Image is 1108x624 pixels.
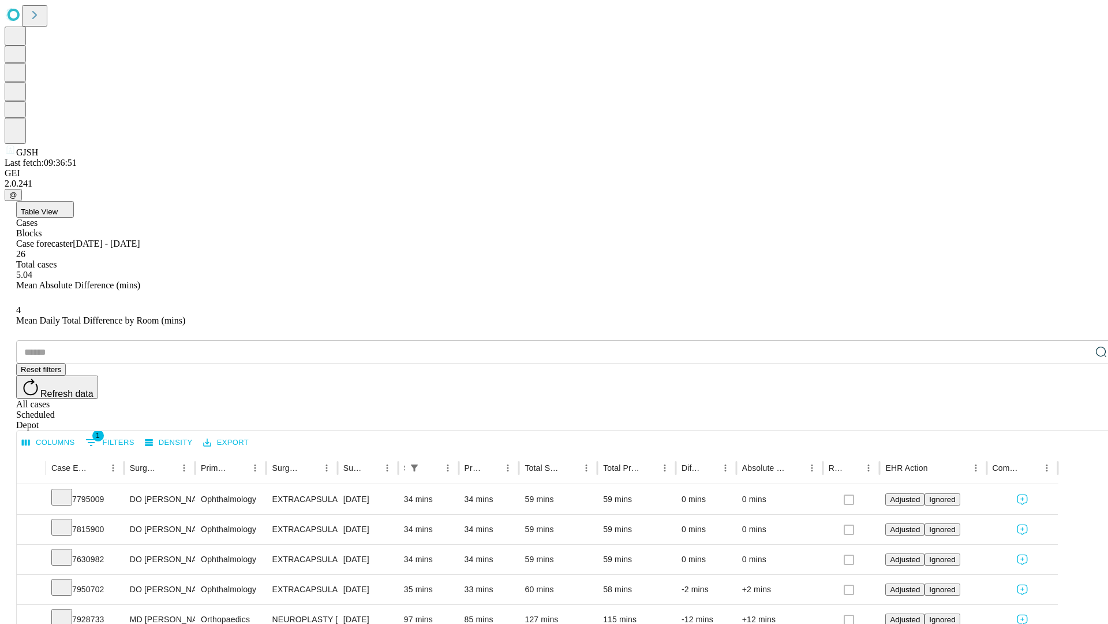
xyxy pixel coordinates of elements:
div: EXTRACAPSULAR CATARACT REMOVAL WITH [MEDICAL_DATA] [272,545,331,574]
div: 0 mins [682,485,731,514]
button: Ignored [924,554,960,566]
div: 7795009 [51,485,118,514]
div: [DATE] [343,545,392,574]
div: Primary Service [201,463,230,473]
div: 1 active filter [406,460,422,476]
button: Sort [641,460,657,476]
button: Sort [302,460,319,476]
button: Ignored [924,523,960,536]
div: 59 mins [525,515,592,544]
div: Predicted In Room Duration [465,463,483,473]
button: Show filters [83,433,137,452]
div: 34 mins [465,485,514,514]
div: Ophthalmology [201,545,260,574]
span: 4 [16,305,21,315]
button: Expand [23,580,40,600]
button: Menu [379,460,395,476]
span: Mean Daily Total Difference by Room (mins) [16,315,185,325]
button: Menu [1039,460,1055,476]
button: Sort [844,460,860,476]
button: Menu [717,460,733,476]
button: Adjusted [885,584,924,596]
div: EHR Action [885,463,927,473]
div: GEI [5,168,1103,179]
div: 35 mins [404,575,453,604]
button: Ignored [924,584,960,596]
button: Density [142,434,196,452]
div: Difference [682,463,700,473]
button: Sort [929,460,945,476]
div: 59 mins [525,545,592,574]
button: Adjusted [885,523,924,536]
span: Refresh data [40,389,93,399]
span: [DATE] - [DATE] [73,239,140,248]
button: Menu [500,460,516,476]
span: Adjusted [890,525,920,534]
button: Sort [484,460,500,476]
div: 34 mins [404,485,453,514]
span: Adjusted [890,585,920,594]
button: Sort [562,460,578,476]
div: 34 mins [404,545,453,574]
button: Menu [657,460,673,476]
span: Ignored [929,495,955,504]
span: 26 [16,249,25,259]
button: Adjusted [885,554,924,566]
span: Adjusted [890,615,920,624]
span: Case forecaster [16,239,73,248]
button: Sort [160,460,176,476]
div: +2 mins [742,575,817,604]
span: Total cases [16,259,57,269]
button: Expand [23,520,40,540]
button: Menu [804,460,820,476]
span: Ignored [929,525,955,534]
button: Sort [424,460,440,476]
span: Mean Absolute Difference (mins) [16,280,140,290]
button: Reset filters [16,363,66,376]
div: 59 mins [603,485,670,514]
button: Export [200,434,252,452]
div: -2 mins [682,575,731,604]
div: 33 mins [465,575,514,604]
div: [DATE] [343,575,392,604]
button: Adjusted [885,493,924,506]
div: DO [PERSON_NAME] [130,575,189,604]
div: 34 mins [404,515,453,544]
span: Table View [21,207,58,216]
span: Ignored [929,555,955,564]
button: Sort [701,460,717,476]
button: Sort [89,460,105,476]
div: 59 mins [603,515,670,544]
div: 58 mins [603,575,670,604]
div: 7950702 [51,575,118,604]
span: Adjusted [890,555,920,564]
div: 0 mins [682,545,731,574]
div: 34 mins [465,545,514,574]
div: 0 mins [742,485,817,514]
button: Show filters [406,460,422,476]
button: Select columns [19,434,78,452]
button: Menu [968,460,984,476]
button: Sort [1023,460,1039,476]
div: 59 mins [603,545,670,574]
span: Last fetch: 09:36:51 [5,158,77,168]
div: EXTRACAPSULAR CATARACT REMOVAL WITH [MEDICAL_DATA] [272,485,331,514]
button: @ [5,189,22,201]
div: [DATE] [343,515,392,544]
span: 5.04 [16,270,32,280]
button: Menu [247,460,263,476]
button: Sort [363,460,379,476]
div: Comments [993,463,1021,473]
span: 1 [92,430,104,441]
span: Ignored [929,615,955,624]
button: Refresh data [16,376,98,399]
div: Total Predicted Duration [603,463,639,473]
div: Surgery Date [343,463,362,473]
div: Resolved in EHR [829,463,844,473]
div: 34 mins [465,515,514,544]
div: 60 mins [525,575,592,604]
div: 7630982 [51,545,118,574]
button: Expand [23,550,40,570]
div: 0 mins [742,545,817,574]
button: Menu [578,460,594,476]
